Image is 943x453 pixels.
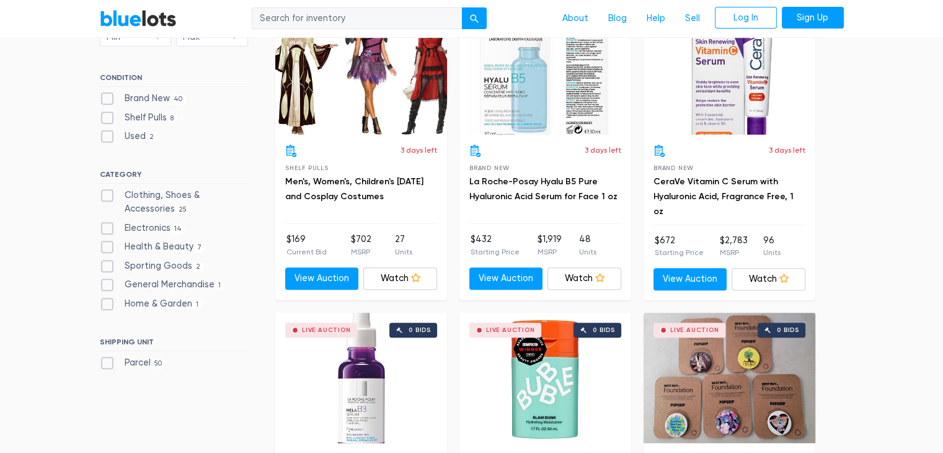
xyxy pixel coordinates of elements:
[275,4,447,135] a: Live Auction 1 bid
[100,92,187,105] label: Brand New
[769,145,805,156] p: 3 days left
[763,234,781,259] li: 96
[777,327,799,333] div: 0 bids
[469,176,618,202] a: La Roche-Posay Hyalu B5 Pure Hyaluronic Acid Serum for Face 1 oz
[285,164,329,171] span: Shelf Pulls
[170,94,187,104] span: 40
[100,111,178,125] label: Shelf Pulls
[170,224,186,234] span: 14
[486,327,535,333] div: Live Auction
[275,313,447,443] a: Live Auction 0 bids
[469,164,510,171] span: Brand New
[593,327,615,333] div: 0 bids
[285,176,423,202] a: Men's, Women's, Children's [DATE] and Cosplay Costumes
[537,233,561,258] li: $1,919
[100,356,166,370] label: Parcel
[192,300,203,310] span: 1
[547,267,621,290] a: Watch
[637,7,675,30] a: Help
[100,9,177,27] a: BlueLots
[459,4,631,135] a: Live Auction 0 bids
[363,267,437,290] a: Watch
[192,262,205,272] span: 2
[644,4,815,135] a: Live Auction 0 bids
[653,268,727,290] a: View Auction
[471,246,520,258] p: Starting Price
[644,313,815,443] a: Live Auction 0 bids
[100,222,186,235] label: Electronics
[715,7,777,29] a: Log In
[719,247,747,258] p: MSRP
[675,7,710,30] a: Sell
[719,234,747,259] li: $2,783
[552,7,598,30] a: About
[285,267,359,290] a: View Auction
[167,114,178,123] span: 8
[252,7,463,30] input: Search for inventory
[471,233,520,258] li: $432
[655,247,704,258] p: Starting Price
[401,145,437,156] p: 3 days left
[670,327,719,333] div: Live Auction
[100,240,206,254] label: Health & Beauty
[100,130,158,143] label: Used
[215,281,225,291] span: 1
[286,233,327,258] li: $169
[732,268,805,290] a: Watch
[302,327,351,333] div: Live Auction
[193,243,206,253] span: 7
[409,327,431,333] div: 0 bids
[100,259,205,273] label: Sporting Goods
[782,7,844,29] a: Sign Up
[579,233,596,258] li: 48
[469,267,543,290] a: View Auction
[100,73,248,87] h6: CONDITION
[100,189,248,215] label: Clothing, Shoes & Accessories
[395,246,412,258] p: Units
[537,246,561,258] p: MSRP
[395,233,412,258] li: 27
[655,234,704,259] li: $672
[286,246,327,258] p: Current Bid
[350,233,371,258] li: $702
[100,297,203,311] label: Home & Garden
[100,338,248,351] h6: SHIPPING UNIT
[579,246,596,258] p: Units
[598,7,637,30] a: Blog
[146,133,158,143] span: 2
[175,205,191,215] span: 25
[763,247,781,258] p: Units
[350,246,371,258] p: MSRP
[459,313,631,443] a: Live Auction 0 bids
[653,164,694,171] span: Brand New
[653,176,794,217] a: CeraVe Vitamin C Serum with Hyaluronic Acid, Fragrance Free, 1 oz
[585,145,621,156] p: 3 days left
[100,278,225,292] label: General Merchandise
[151,359,166,369] span: 50
[100,170,248,184] h6: CATEGORY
